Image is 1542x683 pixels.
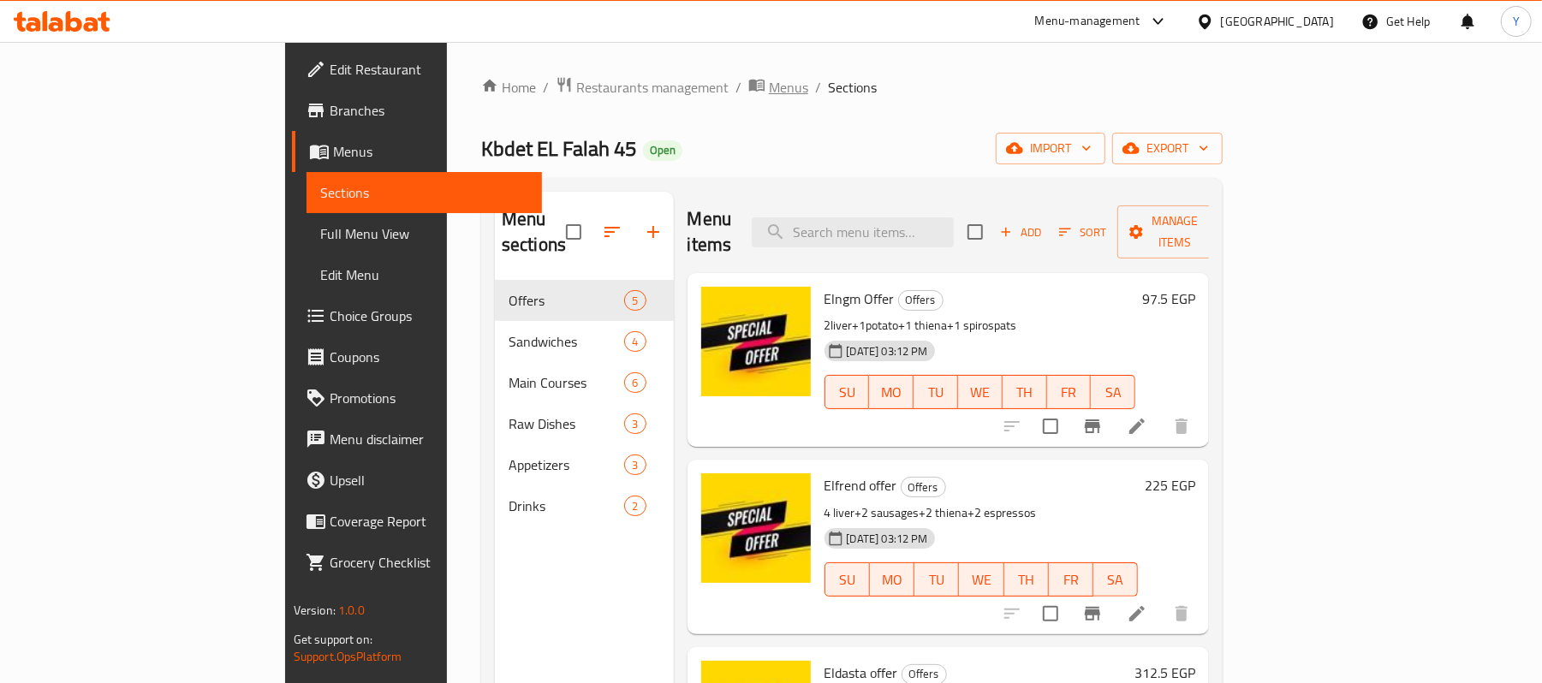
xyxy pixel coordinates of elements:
[509,496,624,516] div: Drinks
[1056,567,1087,592] span: FR
[495,273,674,533] nav: Menu sections
[320,182,529,203] span: Sections
[701,473,811,583] img: Elfrend offer
[825,472,897,498] span: Elfrend offer
[1161,406,1202,447] button: delete
[769,77,808,98] span: Menus
[294,645,402,668] a: Support.OpsPlatform
[292,295,543,336] a: Choice Groups
[1127,416,1147,437] a: Edit menu item
[292,49,543,90] a: Edit Restaurant
[509,290,624,311] span: Offers
[543,77,549,98] li: /
[1009,138,1092,159] span: import
[1059,223,1106,242] span: Sort
[509,331,624,352] div: Sandwiches
[1127,603,1147,624] a: Edit menu item
[625,457,645,473] span: 3
[481,76,1223,98] nav: breadcrumb
[294,599,336,621] span: Version:
[1117,205,1232,258] button: Manage items
[330,347,529,367] span: Coupons
[330,552,529,573] span: Grocery Checklist
[1126,138,1209,159] span: export
[965,380,996,405] span: WE
[330,306,529,326] span: Choice Groups
[307,254,543,295] a: Edit Menu
[901,477,946,497] div: Offers
[877,567,908,592] span: MO
[556,76,729,98] a: Restaurants management
[643,143,682,157] span: Open
[330,59,529,80] span: Edit Restaurant
[624,454,646,475] div: items
[958,375,1003,409] button: WE
[959,562,1003,597] button: WE
[481,129,636,168] span: Kbdet EL Falah 45
[1049,562,1093,597] button: FR
[624,331,646,352] div: items
[1011,567,1042,592] span: TH
[898,290,944,311] div: Offers
[292,336,543,377] a: Coupons
[292,90,543,131] a: Branches
[624,413,646,434] div: items
[292,419,543,460] a: Menu disclaimer
[825,502,1139,524] p: 4 liver+2 sausages+2 thiena+2 espressos
[832,380,863,405] span: SU
[869,375,914,409] button: MO
[870,562,914,597] button: MO
[1098,380,1128,405] span: SA
[902,478,945,497] span: Offers
[748,76,808,98] a: Menus
[330,429,529,449] span: Menu disclaimer
[1055,219,1110,246] button: Sort
[1047,375,1092,409] button: FR
[920,380,951,405] span: TU
[899,290,943,310] span: Offers
[1100,567,1131,592] span: SA
[1035,11,1140,32] div: Menu-management
[1009,380,1040,405] span: TH
[307,213,543,254] a: Full Menu View
[576,77,729,98] span: Restaurants management
[495,321,674,362] div: Sandwiches4
[914,562,959,597] button: TU
[825,315,1136,336] p: 2liver+1potato+1 thiena+1 spirospats
[509,454,624,475] span: Appetizers
[1004,562,1049,597] button: TH
[292,460,543,501] a: Upsell
[828,77,877,98] span: Sections
[688,206,732,258] h2: Menu items
[509,372,624,393] span: Main Courses
[815,77,821,98] li: /
[624,372,646,393] div: items
[625,334,645,350] span: 4
[1161,593,1202,634] button: delete
[957,214,993,250] span: Select section
[840,343,935,359] span: [DATE] 03:12 PM
[509,413,624,434] span: Raw Dishes
[1112,133,1223,164] button: export
[556,214,592,250] span: Select all sections
[292,377,543,419] a: Promotions
[330,470,529,490] span: Upsell
[921,567,952,592] span: TU
[735,77,741,98] li: /
[1145,473,1195,497] h6: 225 EGP
[993,219,1048,246] button: Add
[1003,375,1047,409] button: TH
[292,501,543,542] a: Coverage Report
[1093,562,1138,597] button: SA
[495,280,674,321] div: Offers5
[294,628,372,650] span: Get support on:
[1072,406,1113,447] button: Branch-specific-item
[1048,219,1117,246] span: Sort items
[1091,375,1135,409] button: SA
[292,542,543,583] a: Grocery Checklist
[996,133,1105,164] button: import
[1033,596,1069,632] span: Select to update
[1221,12,1334,31] div: [GEOGRAPHIC_DATA]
